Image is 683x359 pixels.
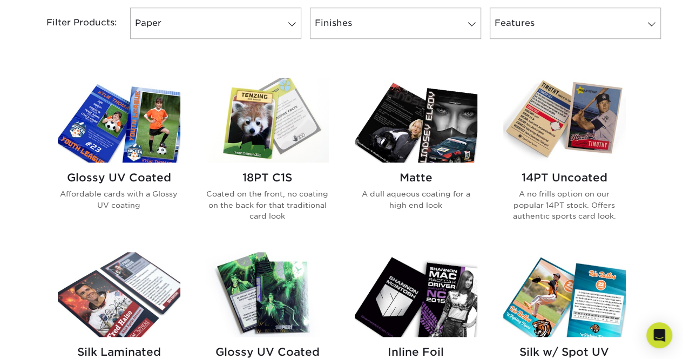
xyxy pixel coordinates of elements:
a: Features [490,8,661,39]
img: 18PT C1S Trading Cards [206,78,329,162]
img: Silk w/ Spot UV Trading Cards [503,252,626,337]
img: Inline Foil Trading Cards [355,252,477,337]
a: Finishes [310,8,481,39]
h2: 18PT C1S [206,171,329,184]
p: A dull aqueous coating for a high end look [355,188,477,211]
img: Glossy UV Coated Trading Cards [58,78,180,162]
div: Filter Products: [18,8,126,39]
a: 18PT C1S Trading Cards 18PT C1S Coated on the front, no coating on the back for that traditional ... [206,78,329,239]
img: Glossy UV Coated w/ Inline Foil Trading Cards [206,252,329,337]
h2: Inline Foil [355,346,477,358]
a: Paper [130,8,301,39]
a: Matte Trading Cards Matte A dull aqueous coating for a high end look [355,78,477,239]
h2: Silk w/ Spot UV [503,346,626,358]
img: 14PT Uncoated Trading Cards [503,78,626,162]
img: Silk Laminated Trading Cards [58,252,180,337]
div: Open Intercom Messenger [646,322,672,348]
h2: 14PT Uncoated [503,171,626,184]
p: Coated on the front, no coating on the back for that traditional card look [206,188,329,221]
img: Matte Trading Cards [355,78,477,162]
h2: Matte [355,171,477,184]
p: A no frills option on our popular 14PT stock. Offers authentic sports card look. [503,188,626,221]
a: 14PT Uncoated Trading Cards 14PT Uncoated A no frills option on our popular 14PT stock. Offers au... [503,78,626,239]
a: Glossy UV Coated Trading Cards Glossy UV Coated Affordable cards with a Glossy UV coating [58,78,180,239]
p: Affordable cards with a Glossy UV coating [58,188,180,211]
h2: Glossy UV Coated [58,171,180,184]
h2: Silk Laminated [58,346,180,358]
